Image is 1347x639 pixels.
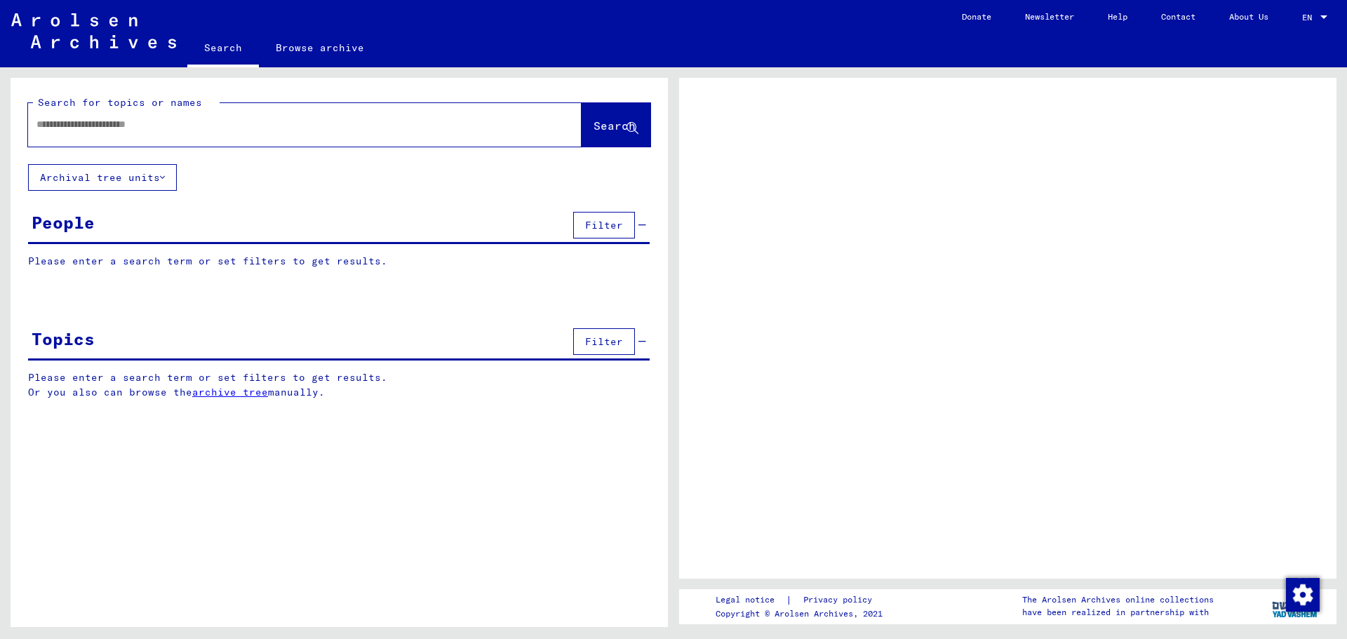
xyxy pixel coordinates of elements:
img: Arolsen_neg.svg [11,13,176,48]
div: | [716,593,889,607]
p: The Arolsen Archives online collections [1022,593,1214,606]
span: Filter [585,335,623,348]
button: Search [582,103,650,147]
p: have been realized in partnership with [1022,606,1214,619]
div: Topics [32,326,95,351]
span: Filter [585,219,623,231]
a: Privacy policy [792,593,889,607]
a: Search [187,31,259,67]
p: Please enter a search term or set filters to get results. [28,254,650,269]
button: Filter [573,328,635,355]
button: Filter [573,212,635,238]
img: yv_logo.png [1269,588,1322,624]
mat-label: Search for topics or names [38,96,202,109]
div: People [32,210,95,235]
a: Browse archive [259,31,381,65]
p: Please enter a search term or set filters to get results. Or you also can browse the manually. [28,370,650,400]
a: Legal notice [716,593,786,607]
span: Search [594,119,636,133]
p: Copyright © Arolsen Archives, 2021 [716,607,889,620]
button: Archival tree units [28,164,177,191]
a: archive tree [192,386,268,398]
img: Change consent [1286,578,1320,612]
span: EN [1302,13,1318,22]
